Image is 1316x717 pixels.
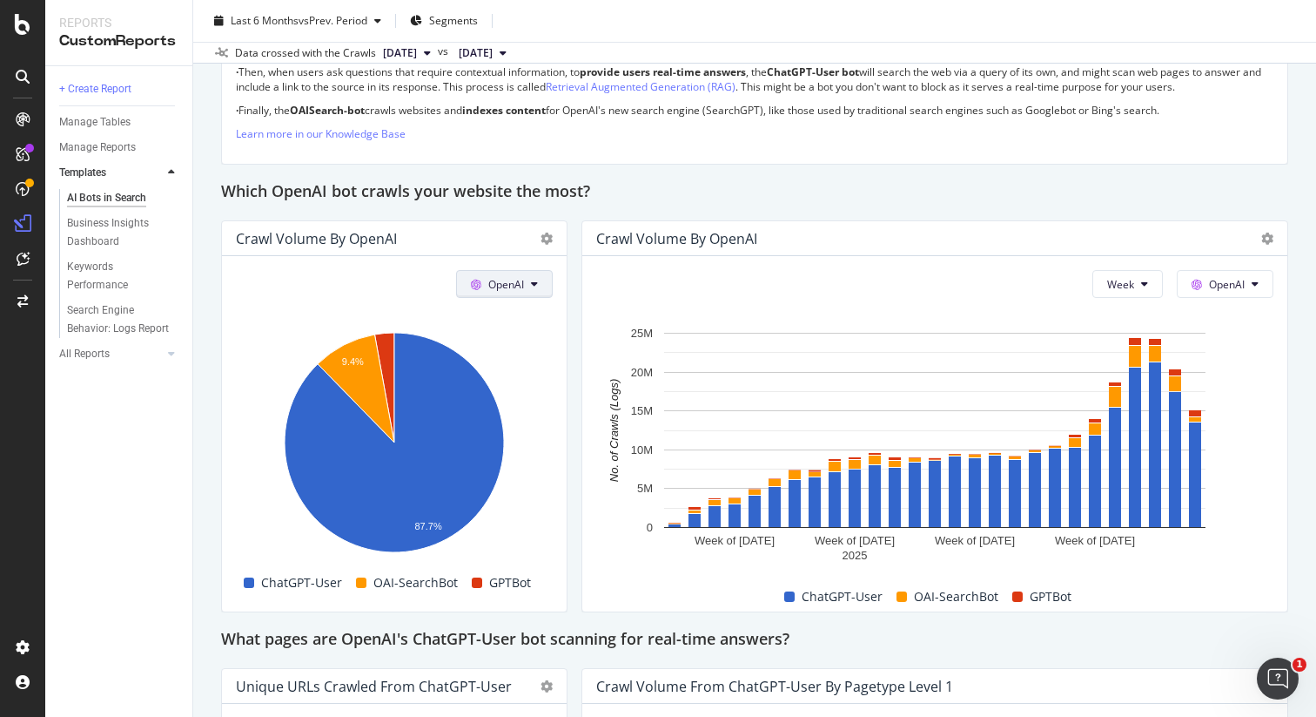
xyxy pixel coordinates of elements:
[802,586,883,607] span: ChatGPT-User
[815,534,895,547] text: Week of [DATE]
[236,230,397,247] div: Crawl Volume by OpenAI
[1257,658,1299,700] iframe: Intercom live chat
[67,189,146,207] div: AI Bots in Search
[67,258,164,294] div: Keywords Performance
[637,483,653,496] text: 5M
[67,301,170,338] div: Search Engine Behavior: Logs Report
[1030,586,1071,607] span: GPTBot
[67,189,180,207] a: AI Bots in Search
[1107,277,1134,292] span: Week
[1092,270,1163,298] button: Week
[1177,270,1273,298] button: OpenAI
[489,572,531,593] span: GPTBot
[221,179,1288,206] div: Which OpenAI bot crawls your website the most?
[342,357,364,368] text: 9.4%
[1209,277,1245,292] span: OpenAI
[236,103,238,118] strong: ·
[631,405,653,418] text: 15M
[59,14,178,31] div: Reports
[631,443,653,457] text: 10M
[59,80,131,98] div: + Create Report
[67,214,167,251] div: Business Insights Dashboard
[67,214,180,251] a: Business Insights Dashboard
[438,44,452,59] span: vs
[914,586,998,607] span: OAI-SearchBot
[456,270,553,298] button: OpenAI
[59,113,180,132] a: Manage Tables
[452,43,514,64] button: [DATE]
[1055,534,1135,547] text: Week of [DATE]
[695,534,775,547] text: Week of [DATE]
[221,179,590,206] h2: Which OpenAI bot crawls your website the most?
[596,324,1273,568] svg: A chart.
[383,45,417,61] span: 2025 Sep. 15th
[376,43,438,64] button: [DATE]
[767,64,859,79] strong: ChatGPT-User bot
[236,324,553,568] svg: A chart.
[236,126,406,141] a: Learn more in our Knowledge Base
[59,80,180,98] a: + Create Report
[581,220,1288,612] div: Crawl Volume by OpenAIWeekOpenAIA chart.ChatGPT-UserOAI-SearchBotGPTBot
[59,139,180,157] a: Manage Reports
[221,626,789,654] h2: What pages are OpenAI's ChatGPT-User bot scanning for real-time answers?
[631,327,653,340] text: 25M
[631,366,653,379] text: 20M
[67,258,180,294] a: Keywords Performance
[59,31,178,51] div: CustomReports
[59,345,163,363] a: All Reports
[647,521,653,534] text: 0
[59,113,131,132] div: Manage Tables
[596,230,757,247] div: Crawl Volume by OpenAI
[429,13,478,28] span: Segments
[935,534,1015,547] text: Week of [DATE]
[414,521,441,531] text: 87.7%
[67,301,180,338] a: Search Engine Behavior: Logs Report
[580,64,746,79] strong: provide users real-time answers
[459,45,493,61] span: 2025 Mar. 20th
[488,277,524,292] span: OpenAI
[235,45,376,61] div: Data crossed with the Crawls
[207,7,388,35] button: Last 6 MonthsvsPrev. Period
[236,103,1273,118] p: Finally, the crawls websites and for OpenAI's new search engine (SearchGPT), like those used by t...
[596,678,953,695] div: Crawl Volume from ChatGPT-User by pagetype Level 1
[843,549,868,562] text: 2025
[59,164,163,182] a: Templates
[608,379,621,482] text: No. of Crawls (Logs)
[462,103,546,118] strong: indexes content
[290,103,365,118] strong: OAISearch-bot
[236,64,1273,94] p: Then, when users ask questions that require contextual information, to , the will search the web ...
[261,572,342,593] span: ChatGPT-User
[231,13,299,28] span: Last 6 Months
[59,139,136,157] div: Manage Reports
[59,164,106,182] div: Templates
[59,345,110,363] div: All Reports
[403,7,485,35] button: Segments
[1292,658,1306,672] span: 1
[221,626,1288,654] div: What pages are OpenAI's ChatGPT-User bot scanning for real-time answers?
[373,572,458,593] span: OAI-SearchBot
[299,13,367,28] span: vs Prev. Period
[236,64,238,79] strong: ·
[546,79,735,94] a: Retrieval Augmented Generation (RAG)
[221,220,567,612] div: Crawl Volume by OpenAIOpenAIA chart.ChatGPT-UserOAI-SearchBotGPTBot
[236,678,512,695] div: Unique URLs Crawled from ChatGPT-User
